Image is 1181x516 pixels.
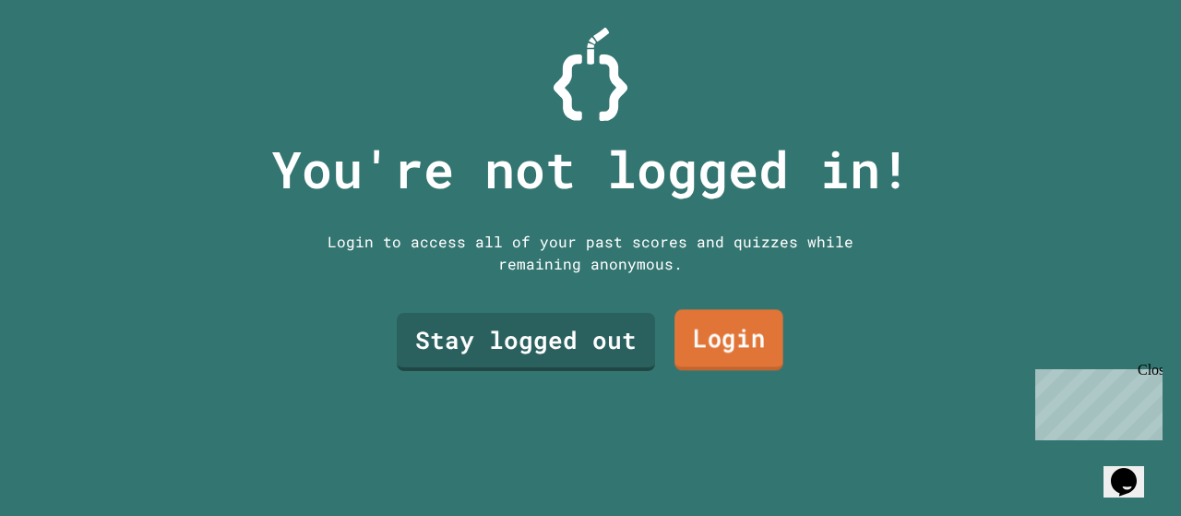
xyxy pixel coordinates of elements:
[1028,362,1163,440] iframe: chat widget
[7,7,127,117] div: Chat with us now!Close
[674,310,783,371] a: Login
[554,28,627,121] img: Logo.svg
[397,313,655,371] a: Stay logged out
[1103,442,1163,498] iframe: chat widget
[271,131,911,208] p: You're not logged in!
[314,231,867,275] div: Login to access all of your past scores and quizzes while remaining anonymous.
